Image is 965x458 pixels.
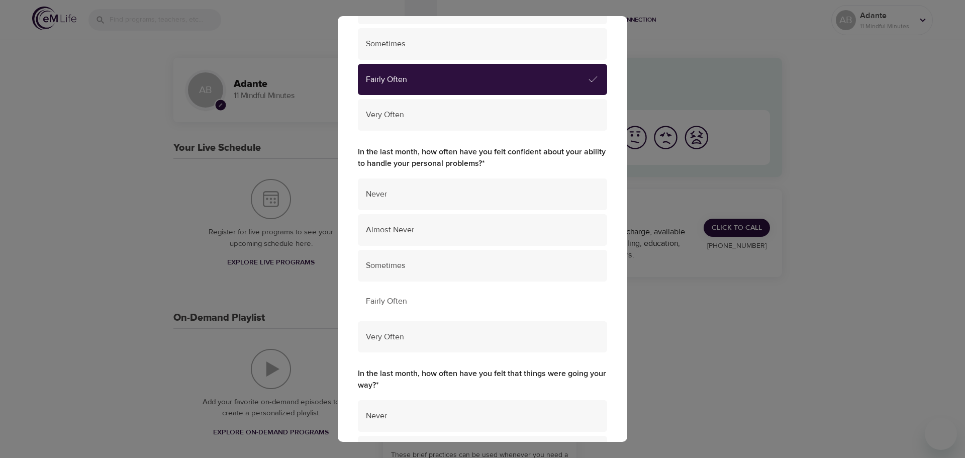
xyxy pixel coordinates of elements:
[366,74,587,85] span: Fairly Often
[358,146,607,169] label: In the last month, how often have you felt confident about your ability to handle your personal p...
[366,296,599,307] span: Fairly Often
[366,410,599,422] span: Never
[358,368,607,391] label: In the last month, how often have you felt that things were going your way?
[366,109,599,121] span: Very Often
[366,38,599,50] span: Sometimes
[366,189,599,200] span: Never
[366,260,599,271] span: Sometimes
[366,331,599,343] span: Very Often
[366,224,599,236] span: Almost Never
